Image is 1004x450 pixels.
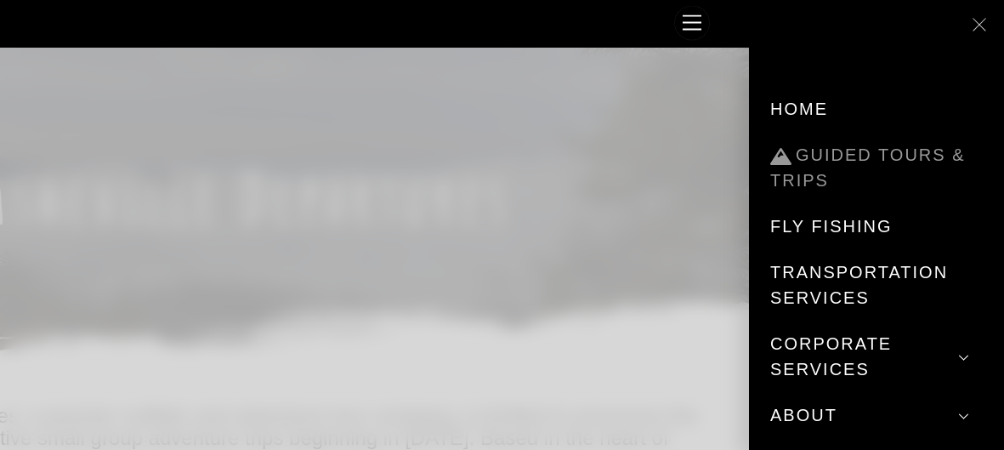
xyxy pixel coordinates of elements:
[770,203,983,249] a: Fly Fishing
[770,86,983,132] a: Home
[770,249,983,321] a: Transportation Services
[770,321,983,392] a: Corporate Services
[770,392,983,438] a: About
[963,9,995,41] a: Close menu
[770,132,983,203] a: Guided Tours & Trips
